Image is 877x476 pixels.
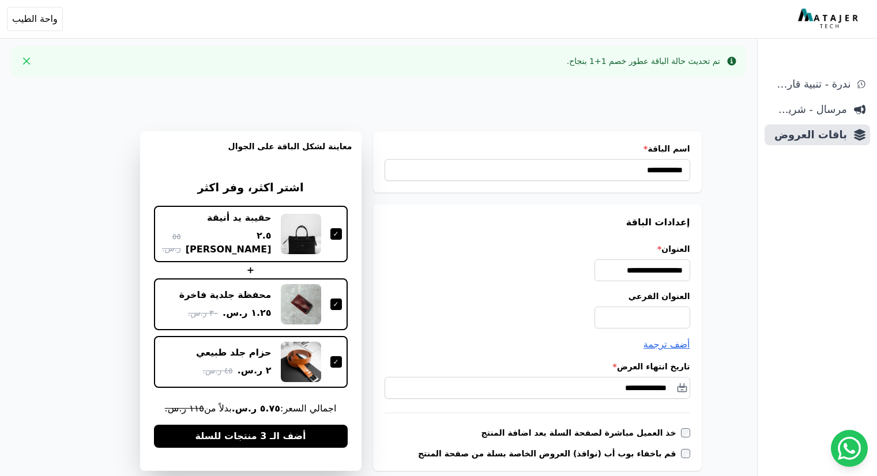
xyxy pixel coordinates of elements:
s: ١١٥ ر.س. [165,403,204,414]
span: واحة الطيب [12,12,58,26]
h3: إعدادات الباقة [385,216,690,229]
img: حزام جلد طبيعي [281,342,321,382]
span: ٢.٥ [PERSON_NAME] [186,229,272,256]
span: ٥٥ ر.س. [160,231,181,255]
span: ندرة - تنبية قارب علي النفاذ [769,76,850,92]
img: محفظة جلدية فاخرة [281,284,321,324]
div: حزام جلد طبيعي [196,346,272,359]
span: أضف ترجمة [643,339,690,350]
label: العنوان الفرعي [385,290,690,302]
label: خذ العميل مباشرة لصفحة السلة بعد اضافة المنتج [481,427,681,439]
img: MatajerTech Logo [798,9,861,29]
span: ٤٥ ر.س. [202,365,232,377]
div: محفظة جلدية فاخرة [179,289,272,301]
span: ٢ ر.س. [238,364,272,377]
button: أضف ترجمة [643,338,690,352]
span: باقات العروض [769,127,847,143]
h3: اشتر اكثر، وفر اكثر [154,180,348,197]
img: حقيبة يد أنيقة [281,214,321,254]
div: تم تحديث حالة الباقة عطور خصم 1+1 بنجاح. [567,55,720,67]
label: العنوان [385,243,690,255]
button: Close [17,52,36,70]
span: اجمالي السعر: بدلاً من [154,402,348,415]
span: ١.٢٥ ر.س. [223,306,271,320]
label: اسم الباقة [385,143,690,154]
div: حقيبة يد أنيقة [207,211,271,224]
span: أضف الـ 3 منتجات للسلة [195,429,306,443]
b: ٥.٧٥ ر.س. [232,403,280,414]
label: تاريخ انتهاء العرض [385,361,690,372]
h3: معاينة لشكل الباقة على الجوال [149,141,352,166]
div: + [154,263,348,277]
span: ٣٠ ر.س. [188,307,218,319]
button: أضف الـ 3 منتجات للسلة [154,425,348,448]
label: قم باخفاء بوب أب (نوافذ) العروض الخاصة بسلة من صفحة المنتج [418,448,681,459]
button: واحة الطيب [7,7,63,31]
span: مرسال - شريط دعاية [769,101,847,118]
